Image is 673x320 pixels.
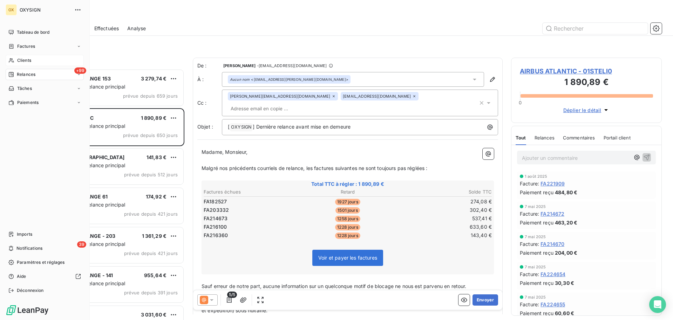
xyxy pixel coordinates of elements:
span: 484,80 € [555,189,577,196]
span: FA216100 [204,223,227,230]
button: Envoyer [473,294,498,306]
h3: 1 890,89 € [520,76,653,90]
span: Paiements [17,99,39,106]
span: Madame, Monsieur, [202,149,248,155]
th: Factures échues [203,188,299,196]
span: ] Dernière relance avant mise en demeure [253,124,351,130]
span: prévue depuis 650 jours [123,132,178,138]
span: Paiement reçu [520,309,553,317]
span: 1501 jours [335,207,360,214]
span: [EMAIL_ADDRESS][DOMAIN_NAME] [343,94,411,98]
td: 537,41 € [396,215,492,222]
span: Analyse [127,25,146,32]
label: À : [197,76,222,83]
a: Aide [6,271,84,282]
span: Paiement reçu [520,279,553,287]
span: 955,64 € [144,272,166,278]
span: 7 mai 2025 [525,204,546,209]
span: 7 mai 2025 [525,295,546,299]
span: Notifications [16,245,42,252]
span: FA203332 [204,207,229,214]
span: 0 [519,100,522,105]
span: Relances [17,71,35,78]
span: Aide [17,273,26,280]
span: 1228 jours [335,233,360,239]
span: 3 279,74 € [141,76,167,81]
span: 7 mai 2025 [525,235,546,239]
em: Aucun nom [230,77,250,82]
span: Imports [17,231,32,237]
span: Tout [516,135,526,141]
span: Facture : [520,301,539,308]
span: FA216360 [204,232,228,239]
span: prévue depuis 421 jours [124,211,178,217]
span: Paramètres et réglages [17,259,64,266]
span: 463,20 € [555,219,577,226]
span: prévue depuis 512 jours [124,172,178,177]
span: FA224655 [541,301,565,308]
span: 1228 jours [335,224,360,230]
span: FA214670 [541,240,564,248]
span: prévue depuis 391 jours [124,290,178,295]
div: grid [34,69,184,320]
span: AIRBUS ATLANTIC - 01STELI0 [520,66,653,76]
span: Paiement reçu [520,189,553,196]
span: OXYSIGN [20,7,70,13]
span: De : [197,62,222,69]
span: Tableau de bord [17,29,49,35]
label: Cc : [197,99,222,106]
span: Facture : [520,240,539,248]
span: 204,00 € [555,249,577,256]
span: 5/5 [227,292,237,298]
span: Paiement reçu [520,249,553,256]
span: [PERSON_NAME] [223,64,256,68]
span: 7 mai 2025 [525,265,546,269]
span: +99 [74,67,86,74]
span: FA214673 [204,215,227,222]
span: - [EMAIL_ADDRESS][DOMAIN_NAME] [257,64,327,68]
span: FA221909 [541,180,565,187]
div: <[EMAIL_ADDRESS][PERSON_NAME][DOMAIN_NAME]> [230,77,348,82]
span: 1258 jours [335,216,360,222]
span: Relances [535,135,555,141]
img: Logo LeanPay [6,305,49,316]
span: 3 031,60 € [141,312,167,318]
span: 60,60 € [555,309,574,317]
span: [PERSON_NAME][EMAIL_ADDRESS][DOMAIN_NAME] [230,94,330,98]
span: Factures [17,43,35,50]
span: Paiement reçu [520,219,553,226]
span: Sauf erreur de notre part, aucune information sur un quelconque motif de blocage ne nous est parv... [202,283,467,289]
span: Tâches [17,85,32,92]
span: Clients [17,57,31,64]
span: [ [228,124,230,130]
span: 174,92 € [146,194,166,200]
td: 143,40 € [396,231,492,239]
span: FA224654 [541,270,565,278]
span: Facture : [520,180,539,187]
span: Effectuées [94,25,119,32]
span: FA182527 [204,198,227,205]
div: Open Intercom Messenger [649,296,666,313]
th: Retard [300,188,395,196]
input: Adresse email en copie ... [228,103,309,114]
th: Solde TTC [396,188,492,196]
span: Facture : [520,210,539,217]
span: Déplier le détail [563,106,601,114]
input: Rechercher [543,23,648,34]
span: 1927 jours [335,199,360,205]
span: Malgré nos précédents courriels de relance, les factures suivantes ne sont toujours pas réglées : [202,165,428,171]
span: 30,30 € [555,279,574,287]
span: 1 361,29 € [142,233,167,239]
span: 1 août 2025 [525,174,548,178]
td: 274,08 € [396,198,492,205]
span: Objet : [197,124,213,130]
span: Les dates de facturations dépassant 60j, notre système informatique suspendra tout traitement de ... [202,299,491,313]
div: OX [6,4,17,15]
span: FA214672 [541,210,564,217]
span: 141,83 € [147,154,166,160]
span: Voir et payer les factures [318,255,377,261]
span: OXYSIGN [230,123,252,131]
span: prévue depuis 421 jours [124,250,178,256]
span: 39 [77,241,86,248]
td: 302,40 € [396,206,492,214]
